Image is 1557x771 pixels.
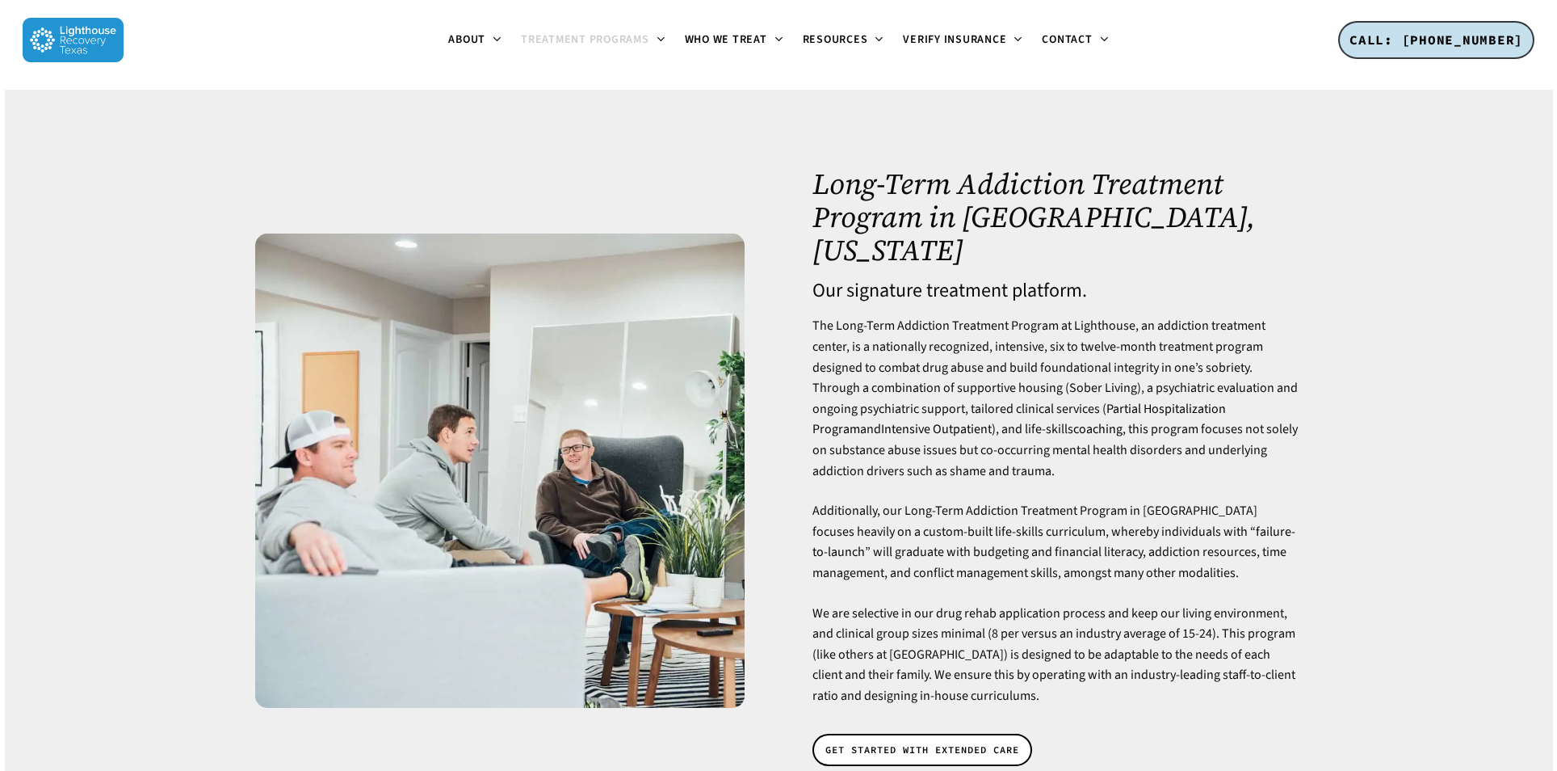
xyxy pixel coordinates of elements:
a: Who We Treat [675,34,793,47]
a: Verify Insurance [893,34,1032,47]
span: Treatment Programs [521,32,649,48]
span: Who We Treat [685,32,767,48]
img: Lighthouse Recovery Texas [23,18,124,62]
p: We are selective in our drug rehab application process and keep our living environment, and clini... [812,604,1301,707]
a: GET STARTED WITH EXTENDED CARE [812,734,1032,766]
h1: Long-Term Addiction Treatment Program in [GEOGRAPHIC_DATA], [US_STATE] [812,167,1301,267]
p: Additionally, our Long-Term Addiction Treatment Program in [GEOGRAPHIC_DATA] focuses heavily on a... [812,501,1301,603]
a: Contact [1032,34,1118,47]
span: GET STARTED WITH EXTENDED CARE [825,742,1019,758]
a: Resources [793,34,894,47]
span: About [448,32,485,48]
a: Intensive Outpatient [881,420,992,438]
a: CALL: [PHONE_NUMBER] [1338,21,1534,60]
a: Treatment Programs [511,34,675,47]
span: Contact [1042,32,1092,48]
span: Resources [803,32,868,48]
p: The Long-Term Addiction Treatment Program at Lighthouse, an addiction treatment center, is a nati... [812,316,1301,501]
span: Verify Insurance [903,32,1006,48]
a: coaching [1073,420,1123,438]
a: About [439,34,511,47]
span: CALL: [PHONE_NUMBER] [1349,32,1523,48]
h4: Our signature treatment platform. [812,280,1301,301]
